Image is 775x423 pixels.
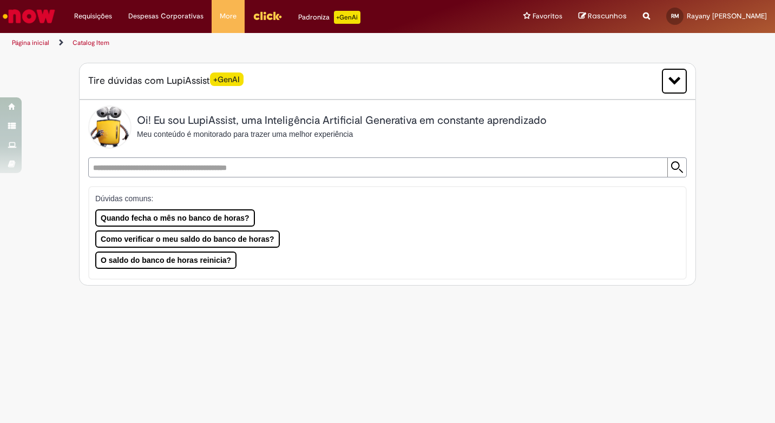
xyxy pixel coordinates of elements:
[210,72,244,86] span: +GenAI
[671,12,679,19] span: RM
[95,193,670,204] p: Dúvidas comuns:
[667,158,686,177] input: Submit
[88,74,244,88] span: Tire dúvidas com LupiAssist
[334,11,360,24] p: +GenAi
[588,11,627,21] span: Rascunhos
[73,38,109,47] a: Catalog Item
[253,8,282,24] img: click_logo_yellow_360x200.png
[220,11,237,22] span: More
[579,11,627,22] a: Rascunhos
[74,11,112,22] span: Requisições
[95,252,237,269] button: O saldo do banco de horas reinicia?
[88,105,132,149] img: Lupi
[533,11,562,22] span: Favoritos
[137,130,353,138] span: Meu conteúdo é monitorado para trazer uma melhor experiência
[298,11,360,24] div: Padroniza
[1,5,57,27] img: ServiceNow
[95,230,280,248] button: Como verificar o meu saldo do banco de horas?
[687,11,767,21] span: Rayany [PERSON_NAME]
[12,38,49,47] a: Página inicial
[8,33,509,53] ul: Trilhas de página
[95,209,255,227] button: Quando fecha o mês no banco de horas?
[137,115,547,127] h2: Oi! Eu sou LupiAssist, uma Inteligência Artificial Generativa em constante aprendizado
[128,11,203,22] span: Despesas Corporativas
